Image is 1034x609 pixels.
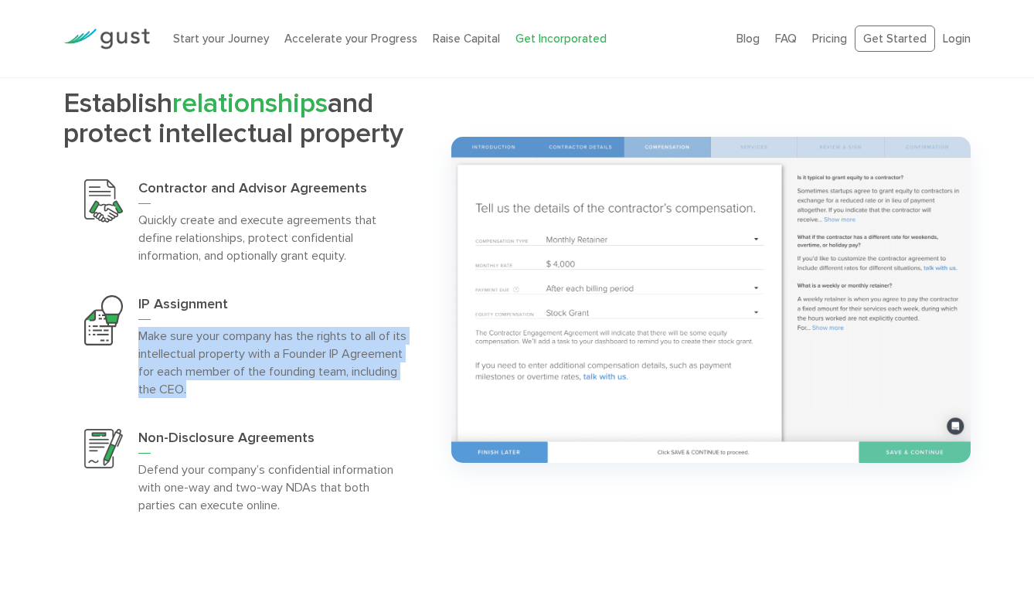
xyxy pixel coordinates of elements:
img: 5 Establish Relationships Wide [451,137,971,463]
a: Pricing [812,32,847,46]
h3: Contractor and Advisor Agreements [138,179,407,204]
img: Nda [84,429,123,468]
p: Make sure your company has the rights to all of its intellectual property with a Founder IP Agree... [138,327,407,398]
img: Contractor [84,179,123,223]
img: Ip Assignment [84,295,123,345]
a: Get Started [855,26,935,53]
a: Blog [736,32,760,46]
a: FAQ [775,32,797,46]
h3: IP Assignment [138,295,407,320]
p: Defend your company’s confidential information with one-way and two-way NDAs that both parties ca... [138,461,407,514]
a: Get Incorporated [515,32,607,46]
a: Raise Capital [433,32,500,46]
span: relationships [172,87,328,120]
a: Start your Journey [173,32,269,46]
a: Accelerate your Progress [284,32,417,46]
a: Login [943,32,971,46]
h2: Establish and protect intellectual property [63,88,428,148]
img: Gust Logo [63,29,150,49]
h3: Non-Disclosure Agreements [138,429,407,454]
p: Quickly create and execute agreements that define relationships, protect confidential information... [138,211,407,264]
